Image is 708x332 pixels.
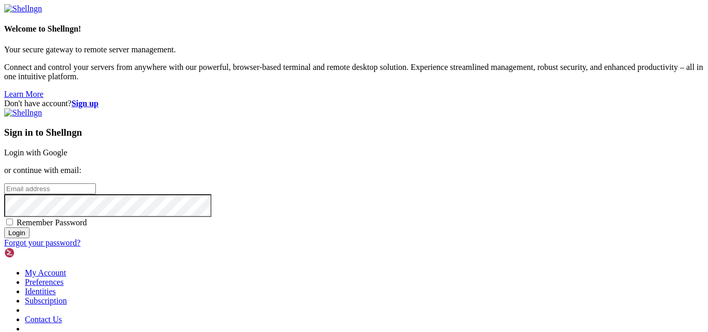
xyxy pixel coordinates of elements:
[4,148,67,157] a: Login with Google
[25,278,64,286] a: Preferences
[4,166,704,175] p: or continue with email:
[4,238,80,247] a: Forgot your password?
[4,90,44,98] a: Learn More
[72,99,98,108] a: Sign up
[4,99,704,108] div: Don't have account?
[4,4,42,13] img: Shellngn
[25,268,66,277] a: My Account
[4,63,704,81] p: Connect and control your servers from anywhere with our powerful, browser-based terminal and remo...
[4,183,96,194] input: Email address
[25,315,62,324] a: Contact Us
[4,108,42,118] img: Shellngn
[4,127,704,138] h3: Sign in to Shellngn
[4,24,704,34] h4: Welcome to Shellngn!
[6,219,13,225] input: Remember Password
[25,296,67,305] a: Subscription
[4,227,30,238] input: Login
[25,287,56,296] a: Identities
[17,218,87,227] span: Remember Password
[4,45,704,54] p: Your secure gateway to remote server management.
[4,248,64,258] img: Shellngn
